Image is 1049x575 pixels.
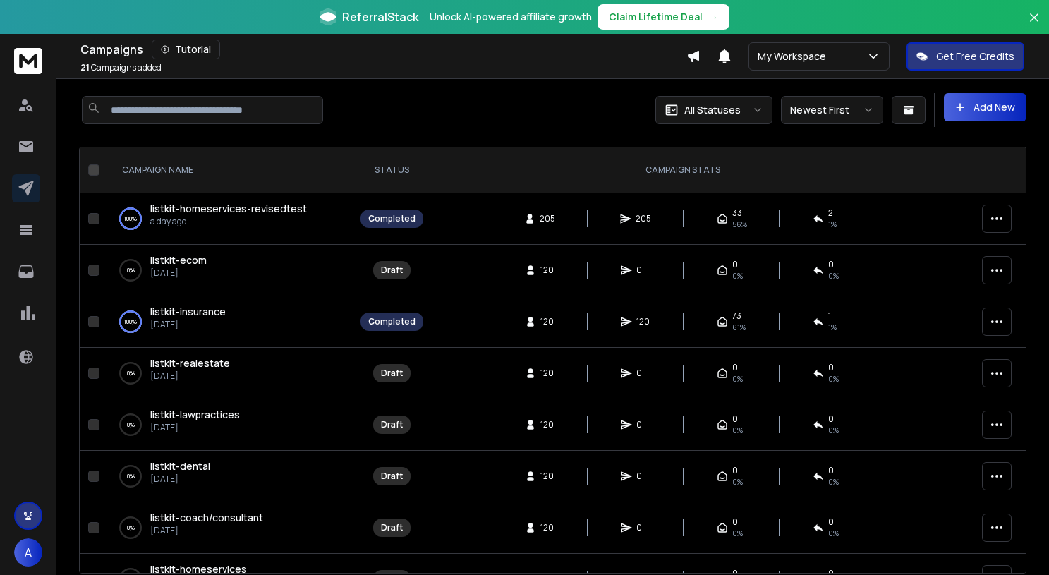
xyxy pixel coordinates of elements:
[150,305,226,319] a: listkit-insurance
[828,322,837,333] span: 1 %
[80,62,162,73] p: Campaigns added
[127,521,135,535] p: 0 %
[127,263,135,277] p: 0 %
[636,213,651,224] span: 205
[150,216,307,227] p: a day ago
[127,469,135,483] p: 0 %
[105,399,352,451] td: 0%listkit-lawpractices[DATE]
[732,270,743,282] span: 0%
[150,305,226,318] span: listkit-insurance
[732,219,747,230] span: 56 %
[828,425,839,436] span: 0%
[127,418,135,432] p: 0 %
[540,368,554,379] span: 120
[105,193,352,245] td: 100%listkit-homeservices-revisedtesta day ago
[105,348,352,399] td: 0%listkit-realestate[DATE]
[150,408,240,422] a: listkit-lawpractices
[150,511,263,525] a: listkit-coach/consultant
[342,8,418,25] span: ReferralStack
[150,473,210,485] p: [DATE]
[124,212,137,226] p: 100 %
[828,476,839,488] span: 0%
[150,253,207,267] a: listkit-ecom
[828,413,834,425] span: 0
[636,522,650,533] span: 0
[105,245,352,296] td: 0%listkit-ecom[DATE]
[636,368,650,379] span: 0
[430,10,592,24] p: Unlock AI-powered affiliate growth
[381,522,403,533] div: Draft
[150,202,307,215] span: listkit-homeservices-revisedtest
[381,419,403,430] div: Draft
[150,370,230,382] p: [DATE]
[828,259,834,270] span: 0
[540,265,554,276] span: 120
[352,147,432,193] th: STATUS
[540,213,555,224] span: 205
[828,310,831,322] span: 1
[150,459,210,473] a: listkit-dental
[152,40,220,59] button: Tutorial
[1025,8,1043,42] button: Close banner
[828,270,839,282] span: 0%
[732,259,738,270] span: 0
[732,528,743,539] span: 0%
[80,61,90,73] span: 21
[540,522,554,533] span: 120
[828,516,834,528] span: 0
[906,42,1024,71] button: Get Free Credits
[828,362,834,373] span: 0
[732,425,743,436] span: 0%
[432,147,934,193] th: CAMPAIGN STATS
[80,40,686,59] div: Campaigns
[732,207,742,219] span: 33
[636,471,650,482] span: 0
[127,366,135,380] p: 0 %
[105,296,352,348] td: 100%listkit-insurance[DATE]
[636,419,650,430] span: 0
[381,368,403,379] div: Draft
[781,96,883,124] button: Newest First
[732,516,738,528] span: 0
[150,525,263,536] p: [DATE]
[150,356,230,370] a: listkit-realestate
[150,408,240,421] span: listkit-lawpractices
[540,471,554,482] span: 120
[105,451,352,502] td: 0%listkit-dental[DATE]
[936,49,1014,63] p: Get Free Credits
[150,319,226,330] p: [DATE]
[732,373,743,385] span: 0%
[758,49,832,63] p: My Workspace
[381,471,403,482] div: Draft
[14,538,42,567] button: A
[368,213,416,224] div: Completed
[598,4,729,30] button: Claim Lifetime Deal→
[124,315,137,329] p: 100 %
[105,502,352,554] td: 0%listkit-coach/consultant[DATE]
[944,93,1026,121] button: Add New
[150,267,207,279] p: [DATE]
[708,10,718,24] span: →
[828,219,837,230] span: 1 %
[732,362,738,373] span: 0
[828,528,839,539] span: 0%
[636,316,650,327] span: 120
[150,422,240,433] p: [DATE]
[732,310,741,322] span: 73
[540,419,554,430] span: 120
[732,322,746,333] span: 61 %
[368,316,416,327] div: Completed
[150,511,263,524] span: listkit-coach/consultant
[732,465,738,476] span: 0
[828,465,834,476] span: 0
[636,265,650,276] span: 0
[684,103,741,117] p: All Statuses
[381,265,403,276] div: Draft
[150,202,307,216] a: listkit-homeservices-revisedtest
[732,476,743,488] span: 0%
